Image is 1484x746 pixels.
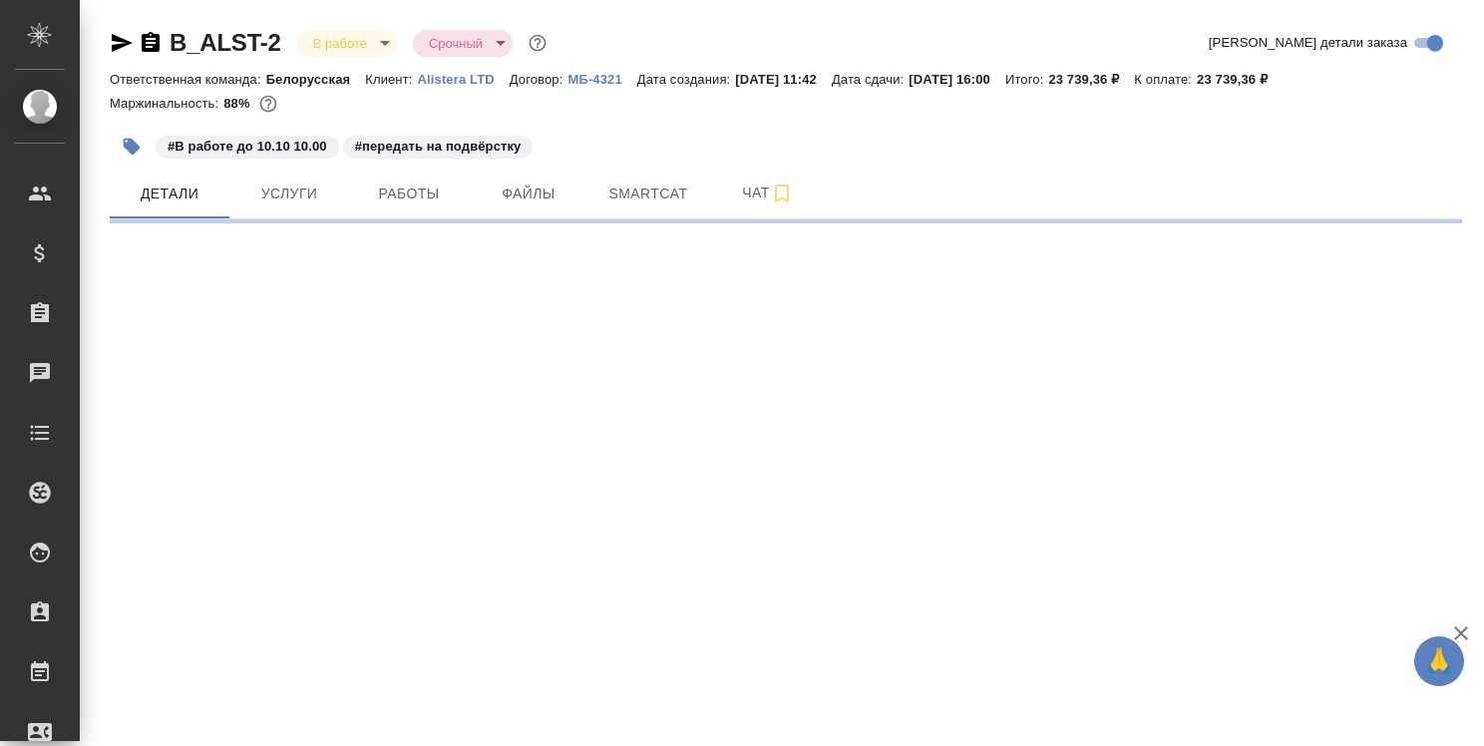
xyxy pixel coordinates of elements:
[720,181,816,205] span: Чат
[110,125,154,169] button: Добавить тэг
[909,72,1005,87] p: [DATE] 16:00
[1005,72,1048,87] p: Итого:
[567,72,636,87] p: МБ-4321
[307,35,373,52] button: В работе
[770,182,794,205] svg: Подписаться
[510,72,568,87] p: Договор:
[1134,72,1197,87] p: К оплате:
[1414,636,1464,686] button: 🙏
[168,137,327,157] p: #В работе до 10.10 10.00
[170,29,281,56] a: B_ALST-2
[1209,33,1407,53] span: [PERSON_NAME] детали заказа
[567,70,636,87] a: МБ-4321
[481,182,576,206] span: Файлы
[417,70,509,87] a: Alistera LTD
[110,31,134,55] button: Скопировать ссылку для ЯМессенджера
[110,72,266,87] p: Ответственная команда:
[1422,640,1456,682] span: 🙏
[341,137,536,154] span: передать на подвёрстку
[365,72,417,87] p: Клиент:
[355,137,522,157] p: #передать на подвёрстку
[600,182,696,206] span: Smartcat
[139,31,163,55] button: Скопировать ссылку
[423,35,489,52] button: Срочный
[266,72,366,87] p: Белорусская
[1197,72,1283,87] p: 23 739,36 ₽
[122,182,217,206] span: Детали
[413,30,513,57] div: В работе
[255,91,281,117] button: 2421.20 RUB;
[637,72,735,87] p: Дата создания:
[297,30,397,57] div: В работе
[832,72,909,87] p: Дата сдачи:
[110,96,223,111] p: Маржинальность:
[223,96,254,111] p: 88%
[417,72,509,87] p: Alistera LTD
[1048,72,1134,87] p: 23 739,36 ₽
[241,182,337,206] span: Услуги
[361,182,457,206] span: Работы
[735,72,832,87] p: [DATE] 11:42
[525,30,551,56] button: Доп статусы указывают на важность/срочность заказа
[154,137,341,154] span: В работе до 10.10 10.00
